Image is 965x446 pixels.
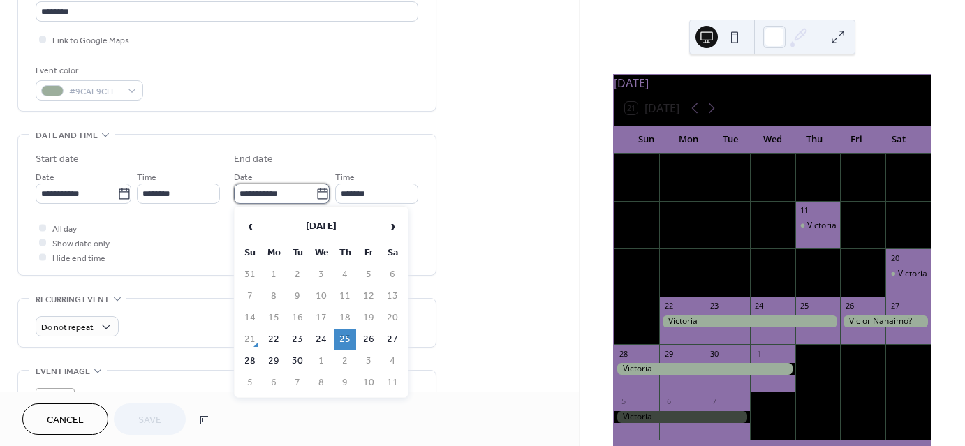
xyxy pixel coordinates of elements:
[890,348,900,359] div: 4
[286,373,309,393] td: 7
[754,205,765,216] div: 10
[239,351,261,371] td: 28
[263,243,285,263] th: Mo
[263,265,285,285] td: 1
[795,220,841,232] div: Victoria
[334,286,356,306] td: 11
[52,237,110,251] span: Show date only
[263,351,285,371] td: 29
[240,212,260,240] span: ‹
[286,265,309,285] td: 2
[840,315,931,327] div: Vic or Nanaimo?
[844,396,855,406] div: 10
[286,329,309,350] td: 23
[618,158,628,168] div: 31
[800,158,810,168] div: 4
[334,243,356,263] th: Th
[310,265,332,285] td: 3
[263,211,380,241] th: [DATE]
[358,286,380,306] td: 12
[36,388,75,427] div: ;
[709,396,719,406] div: 7
[381,265,404,285] td: 6
[890,205,900,216] div: 13
[334,351,356,371] td: 2
[137,170,156,185] span: Time
[286,308,309,328] td: 16
[754,301,765,311] div: 24
[381,351,404,371] td: 4
[754,253,765,263] div: 17
[844,348,855,359] div: 3
[381,243,404,263] th: Sa
[844,205,855,216] div: 12
[52,222,77,237] span: All day
[358,351,380,371] td: 3
[800,396,810,406] div: 9
[334,308,356,328] td: 18
[663,253,674,263] div: 15
[36,128,98,143] span: Date and time
[890,253,900,263] div: 20
[800,253,810,263] div: 18
[381,308,404,328] td: 20
[890,301,900,311] div: 27
[618,301,628,311] div: 21
[41,320,94,336] span: Do not repeat
[334,329,356,350] td: 25
[358,329,380,350] td: 26
[239,329,261,350] td: 21
[263,308,285,328] td: 15
[667,126,709,154] div: Mon
[614,75,931,91] div: [DATE]
[625,126,667,154] div: Sun
[358,243,380,263] th: Fr
[709,301,719,311] div: 23
[310,373,332,393] td: 8
[36,364,90,379] span: Event image
[618,348,628,359] div: 28
[36,64,140,78] div: Event color
[663,348,674,359] div: 29
[358,308,380,328] td: 19
[381,329,404,350] td: 27
[807,220,837,232] div: Victoria
[709,348,719,359] div: 30
[358,265,380,285] td: 5
[47,413,84,428] span: Cancel
[286,243,309,263] th: Tu
[663,158,674,168] div: 1
[381,286,404,306] td: 13
[898,268,927,280] div: Victoria
[310,286,332,306] td: 10
[751,126,793,154] div: Wed
[263,373,285,393] td: 6
[618,205,628,216] div: 7
[618,396,628,406] div: 5
[663,205,674,216] div: 8
[52,34,129,48] span: Link to Google Maps
[234,170,253,185] span: Date
[844,253,855,263] div: 19
[890,396,900,406] div: 11
[358,373,380,393] td: 10
[234,152,273,167] div: End date
[335,170,355,185] span: Time
[381,373,404,393] td: 11
[22,403,108,435] button: Cancel
[709,126,751,154] div: Tue
[800,348,810,359] div: 2
[310,329,332,350] td: 24
[754,158,765,168] div: 3
[310,351,332,371] td: 1
[844,301,855,311] div: 26
[709,205,719,216] div: 9
[663,301,674,311] div: 22
[800,301,810,311] div: 25
[239,373,261,393] td: 5
[36,292,110,307] span: Recurring event
[52,251,105,266] span: Hide end time
[310,243,332,263] th: We
[263,329,285,350] td: 22
[754,396,765,406] div: 8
